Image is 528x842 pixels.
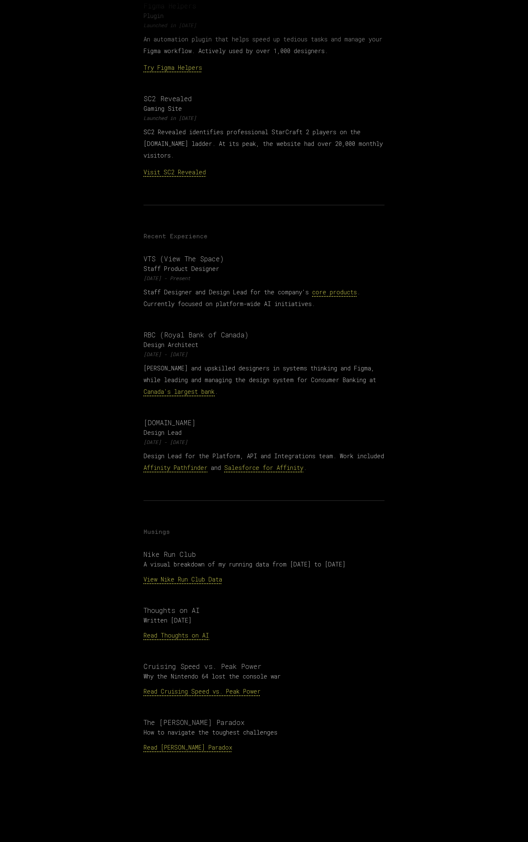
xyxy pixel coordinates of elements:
p: Written [DATE] [144,616,384,625]
h3: Cruising Speed vs. Peak Power [144,661,384,671]
p: Design Lead for the Platform, API and Integrations team. Work included and . [144,450,384,474]
a: Affinity Pathfinder [144,464,208,472]
a: Canada's largest bank [144,388,215,395]
h3: SC2 Revealed [144,94,384,104]
p: [DATE] - Present [144,275,384,281]
a: Read [PERSON_NAME] Paradox [144,743,232,751]
p: [PERSON_NAME] and upskilled designers in systems thinking and Figma, while leading and managing t... [144,362,384,398]
h3: [DOMAIN_NAME] [144,418,384,428]
p: Launched in [DATE] [144,115,384,121]
p: Design Architect [144,341,384,349]
a: Visit SC2 Revealed [144,168,206,176]
p: [DATE] - [DATE] [144,351,384,357]
a: core products [312,288,357,296]
h3: The [PERSON_NAME] Paradox [144,717,384,727]
a: Try Figma Helpers [144,64,202,71]
p: Design Lead [144,429,384,437]
a: Salesforce for Affinity [224,464,303,472]
p: Launched in [DATE] [144,22,384,28]
h3: Nike Run Club [144,549,384,559]
h3: VTS (View The Space) [144,254,384,264]
h3: Figma Helpers [144,1,384,11]
h3: RBC (Royal Bank of Canada) [144,330,384,340]
p: An automation plugin that helps speed up tedious tasks and manage your Figma workflow. Actively u... [144,33,384,57]
a: Read Thoughts on AI [144,631,209,639]
p: Why the Nintendo 64 lost the console war [144,672,384,681]
h2: Recent Experience [144,232,384,240]
p: A visual breakdown of my running data from [DATE] to [DATE] [144,560,384,569]
p: Plugin [144,12,384,20]
p: Staff Product Designer [144,265,384,273]
p: SC2 Revealed identifies professional StarCraft 2 players on the [DOMAIN_NAME] ladder. At its peak... [144,126,384,161]
a: View Nike Run Club Data [144,575,222,583]
a: Read Cruising Speed vs. Peak Power [144,687,261,695]
p: Staff Designer and Design Lead for the company's . Currently focused on platform-wide AI initiati... [144,286,384,310]
h3: Thoughts on AI [144,605,384,615]
p: [DATE] - [DATE] [144,439,384,445]
h2: Musings [144,528,384,536]
p: How to navigate the toughest challenges [144,728,384,737]
p: Gaming Site [144,105,384,113]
